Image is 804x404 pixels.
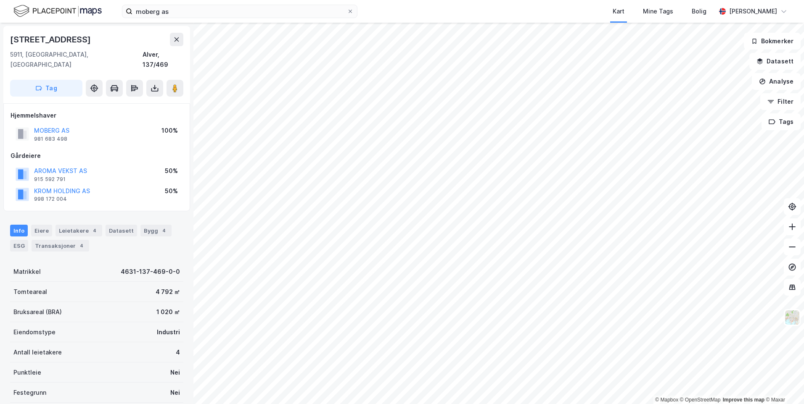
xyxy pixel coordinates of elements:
[31,225,52,236] div: Eiere
[160,226,168,235] div: 4
[170,367,180,378] div: Nei
[157,327,180,337] div: Industri
[11,110,183,121] div: Hjemmelshaver
[13,347,62,357] div: Antall leietakere
[613,6,624,16] div: Kart
[32,240,89,252] div: Transaksjoner
[90,226,99,235] div: 4
[723,397,764,403] a: Improve this map
[34,136,67,142] div: 981 683 498
[744,33,801,50] button: Bokmerker
[11,151,183,161] div: Gårdeiere
[762,113,801,130] button: Tags
[77,241,86,250] div: 4
[165,166,178,176] div: 50%
[655,397,678,403] a: Mapbox
[156,307,180,317] div: 1 020 ㎡
[132,5,347,18] input: Søk på adresse, matrikkel, gårdeiere, leietakere eller personer
[643,6,673,16] div: Mine Tags
[749,53,801,70] button: Datasett
[10,80,82,97] button: Tag
[10,225,28,236] div: Info
[34,196,67,202] div: 998 172 004
[156,287,180,297] div: 4 792 ㎡
[752,73,801,90] button: Analyse
[692,6,706,16] div: Bolig
[106,225,137,236] div: Datasett
[161,126,178,136] div: 100%
[170,388,180,398] div: Nei
[13,307,62,317] div: Bruksareal (BRA)
[34,176,66,183] div: 915 592 791
[165,186,178,196] div: 50%
[13,327,56,337] div: Eiendomstype
[140,225,172,236] div: Bygg
[10,33,93,46] div: [STREET_ADDRESS]
[760,93,801,110] button: Filter
[13,267,41,277] div: Matrikkel
[13,388,46,398] div: Festegrunn
[784,310,800,325] img: Z
[13,4,102,18] img: logo.f888ab2527a4732fd821a326f86c7f29.svg
[13,367,41,378] div: Punktleie
[10,50,143,70] div: 5911, [GEOGRAPHIC_DATA], [GEOGRAPHIC_DATA]
[121,267,180,277] div: 4631-137-469-0-0
[762,364,804,404] iframe: Chat Widget
[680,397,721,403] a: OpenStreetMap
[10,240,28,252] div: ESG
[176,347,180,357] div: 4
[729,6,777,16] div: [PERSON_NAME]
[13,287,47,297] div: Tomteareal
[143,50,183,70] div: Alver, 137/469
[56,225,102,236] div: Leietakere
